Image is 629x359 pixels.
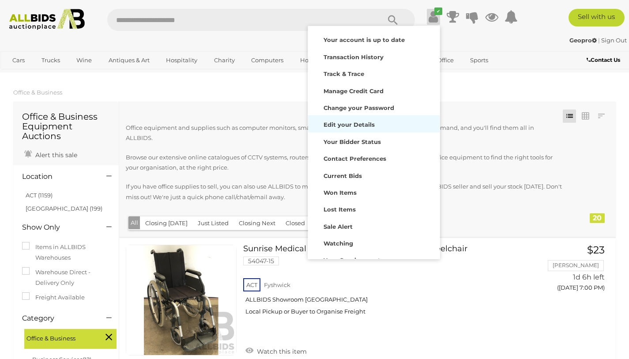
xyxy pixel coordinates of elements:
[126,123,569,213] div: If you have office supplies to sell, you can also use ALLBIDS to maximise your return. Apply to b...
[308,166,440,183] a: Current Bids
[324,53,384,60] strong: Transaction History
[126,123,562,144] p: Office equipment and supplies such as computer monitors, smartphones and office furniture are alw...
[308,48,440,64] a: Transaction History
[601,37,627,44] a: Sign Out
[587,55,622,65] a: Contact Us
[324,155,386,162] strong: Contact Preferences
[33,151,77,159] span: Alert this sale
[5,9,89,30] img: Allbids.com.au
[308,234,440,251] a: Watching
[308,30,440,47] a: Your account is up to date
[255,348,307,355] span: Watch this item
[587,57,620,63] b: Contact Us
[22,112,110,141] h1: Office & Business Equipment Auctions
[22,173,93,181] h4: Location
[590,213,605,223] div: 20
[324,223,353,230] strong: Sale Alert
[308,82,440,98] a: Manage Credit Card
[308,217,440,234] a: Sale Alert
[13,89,62,96] a: Office & Business
[22,242,110,263] label: Items in ALLBIDS Warehouses
[140,216,193,230] button: Closing [DATE]
[324,189,357,196] strong: Won Items
[371,9,415,31] button: Search
[26,192,53,199] a: ACT (1159)
[324,240,353,247] strong: Watching
[128,216,140,229] button: All
[22,147,79,161] a: Alert this sale
[308,98,440,115] a: Change your Password
[22,292,85,302] label: Freight Available
[308,115,440,132] a: Edit your Details
[308,251,440,268] a: Your Consignments
[7,68,81,82] a: [GEOGRAPHIC_DATA]
[103,53,155,68] a: Antiques & Art
[434,8,442,15] i: ✔
[7,53,30,68] a: Cars
[308,132,440,149] a: Your Bidder Status
[464,53,494,68] a: Sports
[540,245,607,296] a: $23 [PERSON_NAME] 1d 6h left ([DATE] 7:00 PM)
[308,64,440,81] a: Track & Trace
[208,53,241,68] a: Charity
[324,257,384,264] strong: Your Consignments
[324,104,394,111] strong: Change your Password
[308,149,440,166] a: Contact Preferences
[36,53,66,68] a: Trucks
[22,314,93,322] h4: Category
[71,53,98,68] a: Wine
[598,37,600,44] span: |
[431,53,460,68] a: Office
[22,267,110,288] label: Warehouse Direct - Delivery Only
[324,121,375,128] strong: Edit your Details
[427,9,440,25] a: ✔
[280,216,310,230] button: Closed
[324,70,364,77] strong: Track & Trace
[324,87,384,94] strong: Manage Credit Card
[308,183,440,200] a: Won Items
[234,216,281,230] button: Closing Next
[245,53,289,68] a: Computers
[324,206,356,213] strong: Lost Items
[250,245,526,322] a: Sunrise Medical Breezy Ultrlight 305 Folding Wheelchair 54047-15 ACT Fyshwick ALLBIDS Showroom [G...
[26,331,93,344] span: Office & Business
[308,200,440,217] a: Lost Items
[126,152,562,173] p: Browse our extensive online catalogues of CCTV systems, routers, desks, storage cabinets and all ...
[569,37,597,44] strong: Geopro
[26,205,102,212] a: [GEOGRAPHIC_DATA] (199)
[192,216,234,230] button: Just Listed
[324,172,362,179] strong: Current Bids
[22,223,93,231] h4: Show Only
[569,37,598,44] a: Geopro
[324,138,381,145] strong: Your Bidder Status
[587,244,605,256] span: $23
[324,36,405,43] strong: Your account is up to date
[294,53,338,68] a: Household
[243,344,309,357] a: Watch this item
[569,9,625,26] a: Sell with us
[160,53,203,68] a: Hospitality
